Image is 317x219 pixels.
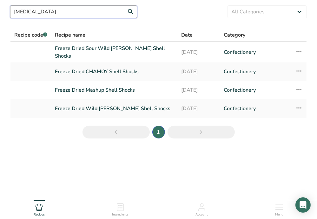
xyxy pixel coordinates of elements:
a: Freeze Dried Mashup Shell Shocks [55,83,174,97]
a: Confectionery [224,83,287,97]
span: Recipe name [55,31,85,39]
a: [DATE] [181,65,216,78]
a: Freeze Dried CHAMOY Shell Shocks [55,65,174,78]
span: Account [195,212,208,217]
a: Ingredients [112,200,129,217]
a: Confectionery [224,45,287,60]
a: Account [195,200,208,217]
a: Page 0. [83,126,150,138]
span: Recipe code [14,32,47,39]
input: Search for recipe [10,5,137,18]
a: [DATE] [181,83,216,97]
span: Date [181,31,193,39]
a: Page 2. [168,126,235,138]
div: Open Intercom Messenger [295,197,311,213]
a: Freeze Dried Sour Wild [PERSON_NAME] Shell Shocks [55,45,174,60]
span: Category [224,31,246,39]
a: Confectionery [224,65,287,78]
a: Freeze Dried Wild [PERSON_NAME] Shell Shocks [55,102,174,115]
a: [DATE] [181,102,216,115]
span: Recipes [34,212,45,217]
a: Recipes [34,200,45,217]
a: Confectionery [224,102,287,115]
a: [DATE] [181,45,216,60]
span: Ingredients [112,212,129,217]
span: Menu [275,212,283,217]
